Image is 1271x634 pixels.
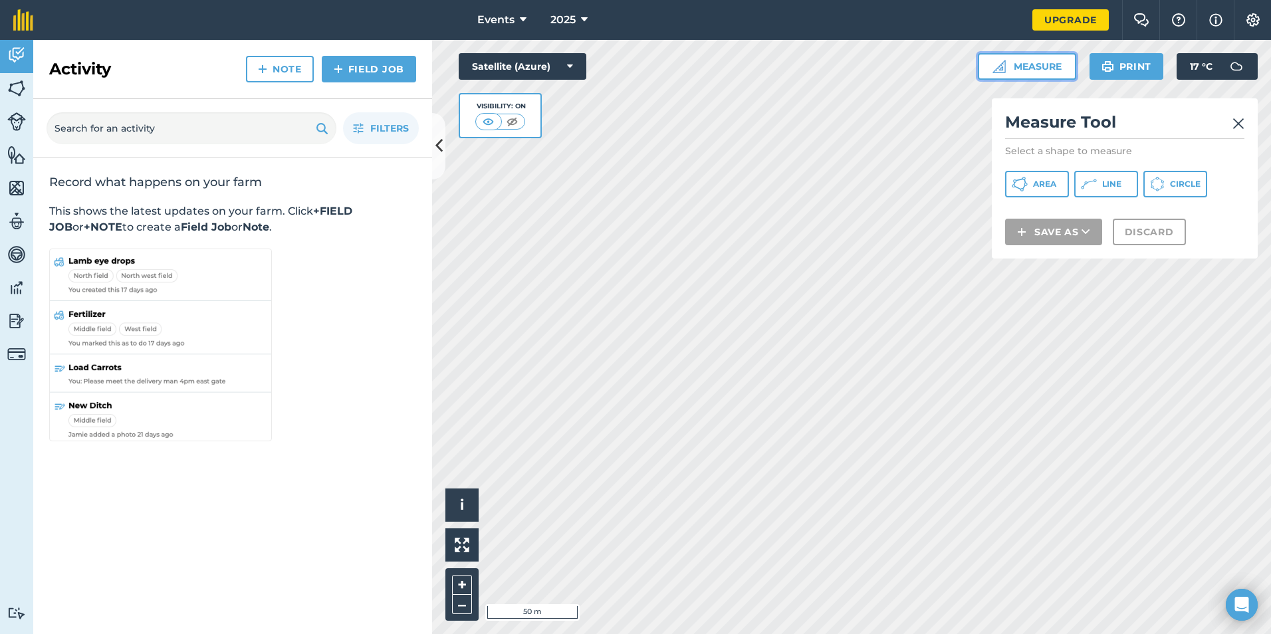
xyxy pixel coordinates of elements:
img: svg+xml;base64,PHN2ZyB4bWxucz0iaHR0cDovL3d3dy53My5vcmcvMjAwMC9zdmciIHdpZHRoPSIxNCIgaGVpZ2h0PSIyNC... [1017,224,1026,240]
img: svg+xml;base64,PHN2ZyB4bWxucz0iaHR0cDovL3d3dy53My5vcmcvMjAwMC9zdmciIHdpZHRoPSI1MCIgaGVpZ2h0PSI0MC... [480,115,497,128]
span: Circle [1170,179,1201,189]
img: svg+xml;base64,PHN2ZyB4bWxucz0iaHR0cDovL3d3dy53My5vcmcvMjAwMC9zdmciIHdpZHRoPSIxNCIgaGVpZ2h0PSIyNC... [258,61,267,77]
div: Open Intercom Messenger [1226,589,1258,621]
img: A question mark icon [1171,13,1187,27]
span: 2025 [550,12,576,28]
a: Field Job [322,56,416,82]
img: svg+xml;base64,PHN2ZyB4bWxucz0iaHR0cDovL3d3dy53My5vcmcvMjAwMC9zdmciIHdpZHRoPSI1NiIgaGVpZ2h0PSI2MC... [7,145,26,165]
img: svg+xml;base64,PHN2ZyB4bWxucz0iaHR0cDovL3d3dy53My5vcmcvMjAwMC9zdmciIHdpZHRoPSI1NiIgaGVpZ2h0PSI2MC... [7,78,26,98]
span: Line [1102,179,1121,189]
button: Line [1074,171,1138,197]
img: svg+xml;base64,PD94bWwgdmVyc2lvbj0iMS4wIiBlbmNvZGluZz0idXRmLTgiPz4KPCEtLSBHZW5lcmF0b3I6IEFkb2JlIE... [7,112,26,131]
img: Two speech bubbles overlapping with the left bubble in the forefront [1133,13,1149,27]
img: svg+xml;base64,PD94bWwgdmVyc2lvbj0iMS4wIiBlbmNvZGluZz0idXRmLTgiPz4KPCEtLSBHZW5lcmF0b3I6IEFkb2JlIE... [7,45,26,65]
span: Area [1033,179,1056,189]
button: i [445,488,479,522]
a: Upgrade [1032,9,1109,31]
div: Visibility: On [475,101,526,112]
a: Note [246,56,314,82]
img: svg+xml;base64,PHN2ZyB4bWxucz0iaHR0cDovL3d3dy53My5vcmcvMjAwMC9zdmciIHdpZHRoPSIxNyIgaGVpZ2h0PSIxNy... [1209,12,1222,28]
img: Four arrows, one pointing top left, one top right, one bottom right and the last bottom left [455,538,469,552]
img: fieldmargin Logo [13,9,33,31]
p: This shows the latest updates on your farm. Click or to create a or . [49,203,416,235]
strong: +NOTE [84,221,122,233]
img: svg+xml;base64,PHN2ZyB4bWxucz0iaHR0cDovL3d3dy53My5vcmcvMjAwMC9zdmciIHdpZHRoPSIxOSIgaGVpZ2h0PSIyNC... [316,120,328,136]
button: 17 °C [1177,53,1258,80]
button: Print [1090,53,1164,80]
button: Satellite (Azure) [459,53,586,80]
button: Circle [1143,171,1207,197]
h2: Measure Tool [1005,112,1244,139]
button: Filters [343,112,419,144]
span: 17 ° C [1190,53,1213,80]
button: Measure [978,53,1076,80]
img: svg+xml;base64,PD94bWwgdmVyc2lvbj0iMS4wIiBlbmNvZGluZz0idXRmLTgiPz4KPCEtLSBHZW5lcmF0b3I6IEFkb2JlIE... [1223,53,1250,80]
img: svg+xml;base64,PHN2ZyB4bWxucz0iaHR0cDovL3d3dy53My5vcmcvMjAwMC9zdmciIHdpZHRoPSIxOSIgaGVpZ2h0PSIyNC... [1101,58,1114,74]
img: svg+xml;base64,PD94bWwgdmVyc2lvbj0iMS4wIiBlbmNvZGluZz0idXRmLTgiPz4KPCEtLSBHZW5lcmF0b3I6IEFkb2JlIE... [7,607,26,619]
img: svg+xml;base64,PHN2ZyB4bWxucz0iaHR0cDovL3d3dy53My5vcmcvMjAwMC9zdmciIHdpZHRoPSIxNCIgaGVpZ2h0PSIyNC... [334,61,343,77]
button: Discard [1113,219,1186,245]
button: Save as [1005,219,1102,245]
strong: Note [243,221,269,233]
img: A cog icon [1245,13,1261,27]
span: i [460,496,464,513]
span: Events [477,12,515,28]
button: + [452,575,472,595]
img: svg+xml;base64,PD94bWwgdmVyc2lvbj0iMS4wIiBlbmNvZGluZz0idXRmLTgiPz4KPCEtLSBHZW5lcmF0b3I6IEFkb2JlIE... [7,245,26,264]
button: – [452,595,472,614]
img: svg+xml;base64,PD94bWwgdmVyc2lvbj0iMS4wIiBlbmNvZGluZz0idXRmLTgiPz4KPCEtLSBHZW5lcmF0b3I6IEFkb2JlIE... [7,211,26,231]
img: svg+xml;base64,PD94bWwgdmVyc2lvbj0iMS4wIiBlbmNvZGluZz0idXRmLTgiPz4KPCEtLSBHZW5lcmF0b3I6IEFkb2JlIE... [7,345,26,364]
img: Ruler icon [992,60,1006,73]
p: Select a shape to measure [1005,144,1244,158]
img: svg+xml;base64,PD94bWwgdmVyc2lvbj0iMS4wIiBlbmNvZGluZz0idXRmLTgiPz4KPCEtLSBHZW5lcmF0b3I6IEFkb2JlIE... [7,278,26,298]
img: svg+xml;base64,PD94bWwgdmVyc2lvbj0iMS4wIiBlbmNvZGluZz0idXRmLTgiPz4KPCEtLSBHZW5lcmF0b3I6IEFkb2JlIE... [7,311,26,331]
h2: Record what happens on your farm [49,174,416,190]
strong: Field Job [181,221,231,233]
h2: Activity [49,58,111,80]
input: Search for an activity [47,112,336,144]
img: svg+xml;base64,PHN2ZyB4bWxucz0iaHR0cDovL3d3dy53My5vcmcvMjAwMC9zdmciIHdpZHRoPSI1MCIgaGVpZ2h0PSI0MC... [504,115,520,128]
img: svg+xml;base64,PHN2ZyB4bWxucz0iaHR0cDovL3d3dy53My5vcmcvMjAwMC9zdmciIHdpZHRoPSI1NiIgaGVpZ2h0PSI2MC... [7,178,26,198]
img: svg+xml;base64,PHN2ZyB4bWxucz0iaHR0cDovL3d3dy53My5vcmcvMjAwMC9zdmciIHdpZHRoPSIyMiIgaGVpZ2h0PSIzMC... [1232,116,1244,132]
span: Filters [370,121,409,136]
button: Area [1005,171,1069,197]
